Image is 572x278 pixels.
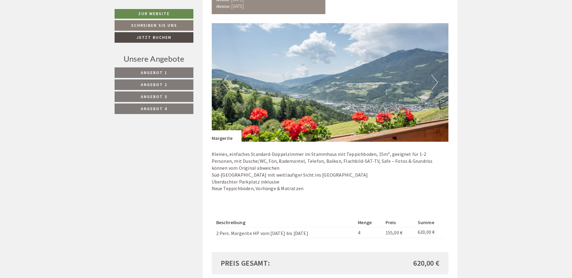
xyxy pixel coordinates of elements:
span: 155,00 € [386,230,403,236]
td: 4 [355,227,383,238]
a: Jetzt buchen [115,32,193,43]
small: 08:42 [9,29,95,34]
span: Angebot 3 [141,94,167,99]
button: Next [432,75,438,90]
td: 620,00 € [415,227,444,238]
small: Abreise: [216,4,231,9]
span: 620,00 € [413,258,439,268]
button: Previous [222,75,229,90]
div: [GEOGRAPHIC_DATA] [9,18,95,23]
div: Preis gesamt: [216,258,330,268]
img: image [212,23,449,142]
span: Angebot 4 [141,106,167,111]
div: Unsere Angebote [115,53,193,64]
th: Summe [415,218,444,227]
th: Menge [355,218,383,227]
td: 2 Pers. Margerite HP vom [DATE] bis [DATE] [216,227,356,238]
button: Senden [201,159,237,169]
span: Angebot 1 [141,70,167,75]
a: Zur Website [115,9,193,19]
a: Schreiben Sie uns [115,20,193,31]
div: Margerite [212,130,242,142]
b: [DATE] [231,3,244,9]
span: Angebot 2 [141,82,167,87]
div: Montag [105,5,131,15]
div: Guten Tag, wie können wir Ihnen helfen? [5,17,98,35]
p: Kleines, einfaches Standard-Doppelzimmer im Stammhaus mit Teppichboden, 15m², geeignet für 1-2 Pe... [212,151,449,192]
th: Preis [383,218,415,227]
th: Beschreibung [216,218,356,227]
